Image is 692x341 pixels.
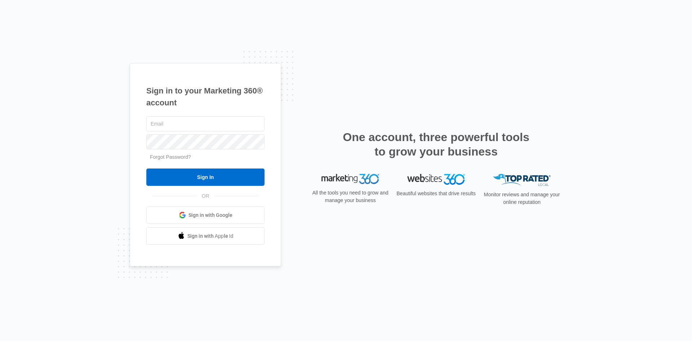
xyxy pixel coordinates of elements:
[150,154,191,160] a: Forgot Password?
[146,85,265,109] h1: Sign in to your Marketing 360® account
[188,211,232,219] span: Sign in with Google
[493,174,551,186] img: Top Rated Local
[341,130,532,159] h2: One account, three powerful tools to grow your business
[146,206,265,224] a: Sign in with Google
[310,189,391,204] p: All the tools you need to grow and manage your business
[482,191,562,206] p: Monitor reviews and manage your online reputation
[187,232,234,240] span: Sign in with Apple Id
[396,190,476,197] p: Beautiful websites that drive results
[197,192,214,200] span: OR
[321,174,379,184] img: Marketing 360
[146,227,265,245] a: Sign in with Apple Id
[146,169,265,186] input: Sign In
[407,174,465,184] img: Websites 360
[146,116,265,131] input: Email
